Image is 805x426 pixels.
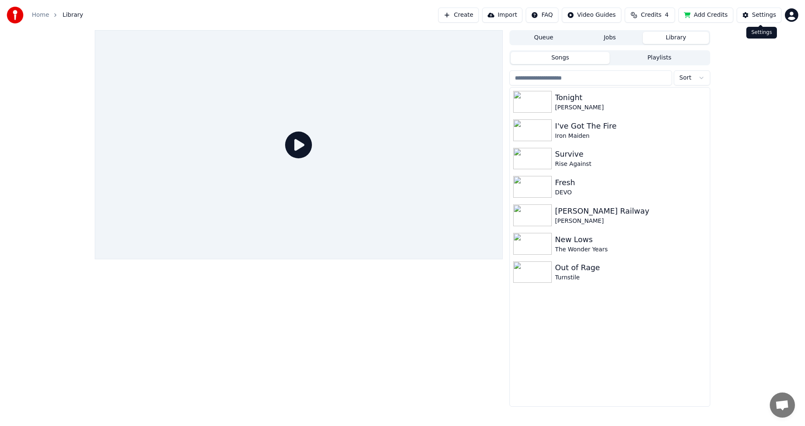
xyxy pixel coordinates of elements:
div: [PERSON_NAME] [555,103,706,112]
button: Queue [511,32,577,44]
div: Open chat [770,392,795,418]
div: DEVO [555,188,706,197]
button: Credits4 [625,8,675,23]
span: 4 [665,11,669,19]
img: youka [7,7,23,23]
button: Library [643,32,709,44]
span: Library [62,11,83,19]
div: Fresh [555,177,706,188]
button: Import [482,8,522,23]
button: Songs [511,52,610,64]
div: Settings [752,11,776,19]
div: Survive [555,148,706,160]
button: FAQ [526,8,558,23]
span: Sort [679,74,691,82]
div: [PERSON_NAME] [555,217,706,225]
div: Tonight [555,92,706,103]
button: Playlists [610,52,709,64]
button: Add Credits [678,8,733,23]
div: The Wonder Years [555,245,706,254]
button: Video Guides [562,8,621,23]
a: Home [32,11,49,19]
div: Settings [746,27,777,39]
nav: breadcrumb [32,11,83,19]
div: Rise Against [555,160,706,168]
div: Iron Maiden [555,132,706,140]
button: Settings [737,8,782,23]
div: Turnstile [555,274,706,282]
div: I've Got The Fire [555,120,706,132]
div: Out of Rage [555,262,706,274]
button: Jobs [577,32,643,44]
button: Create [438,8,479,23]
div: [PERSON_NAME] Railway [555,205,706,217]
span: Credits [641,11,661,19]
div: New Lows [555,234,706,245]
